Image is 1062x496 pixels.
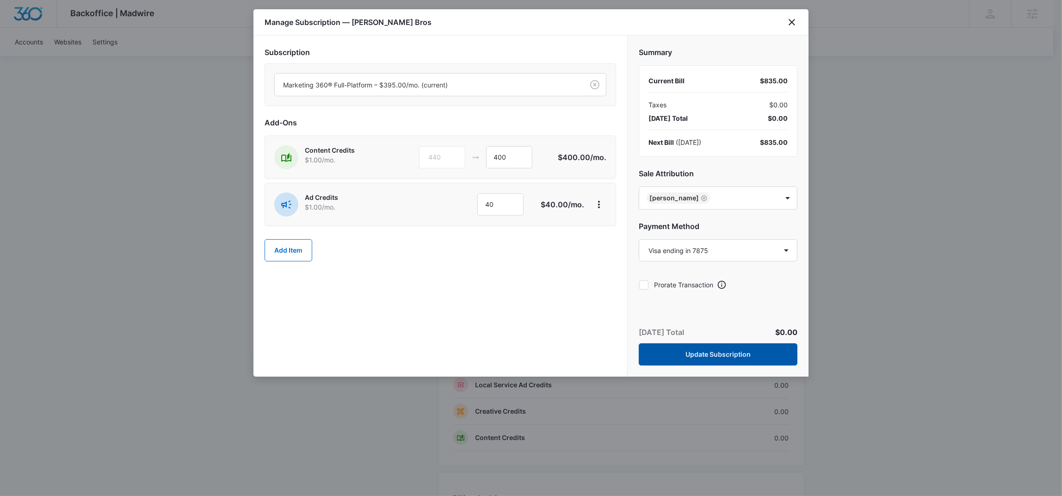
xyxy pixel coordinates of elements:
[639,280,713,290] label: Prorate Transaction
[648,77,685,85] span: Current Bill
[768,113,788,123] span: $0.00
[568,200,584,209] span: /mo.
[590,153,606,162] span: /mo.
[265,117,616,128] h2: Add-Ons
[305,145,386,155] p: Content Credits
[265,47,616,58] h2: Subscription
[639,168,797,179] h2: Sale Attribution
[760,76,788,86] div: $835.00
[786,17,797,28] button: close
[305,202,384,212] p: $1.00 /mo.
[305,192,384,202] p: Ad Credits
[639,221,797,232] h2: Payment Method
[769,100,788,110] span: $0.00
[648,100,667,110] span: Taxes
[649,195,699,201] div: [PERSON_NAME]
[541,199,584,210] p: $40.00
[648,137,701,147] div: ( [DATE] )
[648,113,688,123] span: [DATE] Total
[639,327,684,338] p: [DATE] Total
[283,80,285,90] input: Subscription
[587,77,602,92] button: Clear
[775,328,797,337] span: $0.00
[699,195,707,201] div: Remove Mary Brenton
[592,197,606,212] button: View More
[477,193,524,216] input: 1
[639,47,797,58] h2: Summary
[648,138,674,146] span: Next Bill
[558,152,606,163] p: $400.00
[305,155,386,165] p: $1.00 /mo.
[760,137,788,147] div: $835.00
[486,146,532,168] input: 1
[265,239,312,261] button: Add Item
[639,343,797,366] button: Update Subscription
[265,17,432,28] h1: Manage Subscription — [PERSON_NAME] Bros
